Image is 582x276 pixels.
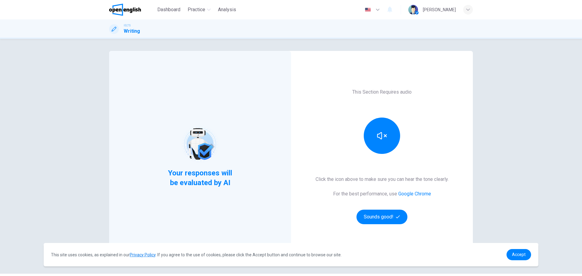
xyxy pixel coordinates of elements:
[44,243,538,266] div: cookieconsent
[218,6,236,13] span: Analysis
[181,125,219,163] img: robot icon
[188,6,205,13] span: Practice
[155,4,183,15] button: Dashboard
[398,191,431,197] a: Google Chrome
[109,4,155,16] a: OpenEnglish logo
[356,210,407,224] button: Sounds good!
[316,176,449,183] h6: Click the icon above to make sure you can hear the tone clearly.
[216,4,239,15] button: Analysis
[124,23,131,28] span: IELTS
[423,6,456,13] div: [PERSON_NAME]
[185,4,213,15] button: Practice
[333,190,431,198] h6: For the best performance, use
[124,28,140,35] h1: Writing
[163,168,237,188] span: Your responses will be evaluated by AI
[51,252,342,257] span: This site uses cookies, as explained in our . If you agree to the use of cookies, please click th...
[352,88,412,96] h6: This Section Requires audio
[507,249,531,260] a: dismiss cookie message
[512,252,526,257] span: Accept
[109,4,141,16] img: OpenEnglish logo
[408,5,418,15] img: Profile picture
[157,6,180,13] span: Dashboard
[364,8,372,12] img: en
[130,252,156,257] a: Privacy Policy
